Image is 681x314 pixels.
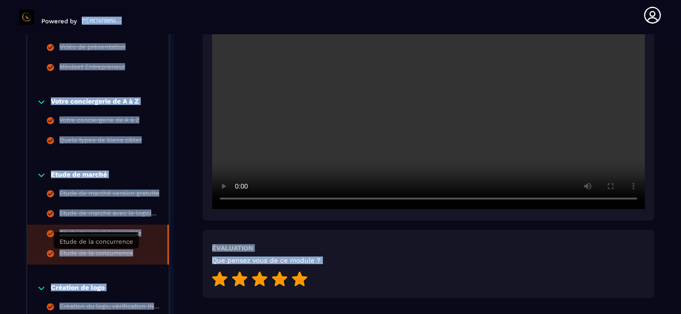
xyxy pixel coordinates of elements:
[19,10,34,25] img: logo-branding
[59,209,159,220] div: Etude de marché avec le logiciel Airdna version payante
[59,190,159,200] div: Etude de marché version gratuite
[59,238,133,245] span: Etude de la concurrence
[51,284,105,293] p: Création de logo
[51,171,107,180] p: Etude de marché
[212,257,321,264] h5: Que pensez vous de ce module ?
[212,244,253,252] h6: Évaluation
[41,18,77,25] p: Powered by
[59,63,125,74] div: Mindset Entrepreneur
[82,17,122,25] img: logo
[59,303,159,313] div: Création du logo, vérification INPI
[59,229,141,240] div: Etude de marché complète
[59,136,142,147] div: Quels types de biens cibler
[59,43,126,54] div: Vidéo de présentation
[51,97,139,107] p: Votre conciergerie de A à Z
[59,116,139,127] div: Votre conciergerie de A à Z
[59,249,133,260] div: Etude de la concurrence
